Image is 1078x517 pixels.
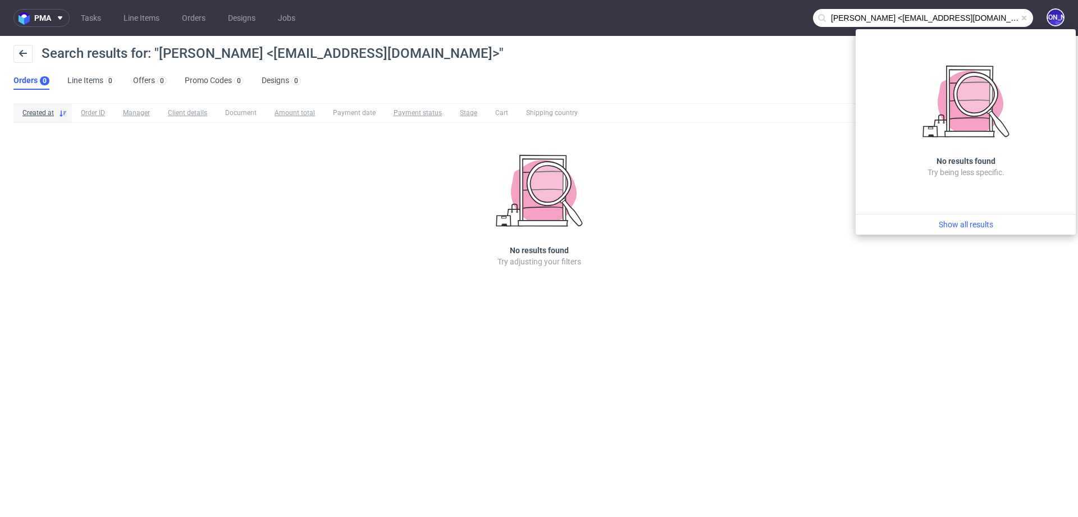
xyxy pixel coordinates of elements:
[117,9,166,27] a: Line Items
[13,72,49,90] a: Orders0
[22,108,54,118] span: Created at
[123,108,150,118] span: Manager
[43,77,47,85] div: 0
[526,108,578,118] span: Shipping country
[175,9,212,27] a: Orders
[108,77,112,85] div: 0
[81,108,105,118] span: Order ID
[168,108,207,118] span: Client details
[271,9,302,27] a: Jobs
[394,108,442,118] span: Payment status
[42,45,504,61] span: Search results for: "[PERSON_NAME] <[EMAIL_ADDRESS][DOMAIN_NAME]>"
[294,77,298,85] div: 0
[1048,10,1063,25] figcaption: [PERSON_NAME]
[185,72,244,90] a: Promo Codes0
[19,12,34,25] img: logo
[860,219,1071,230] a: Show all results
[74,9,108,27] a: Tasks
[262,72,301,90] a: Designs0
[333,108,376,118] span: Payment date
[928,167,1004,178] p: Try being less specific.
[67,72,115,90] a: Line Items0
[497,256,581,267] p: Try adjusting your filters
[225,108,257,118] span: Document
[510,245,569,256] h3: No results found
[133,72,167,90] a: Offers0
[237,77,241,85] div: 0
[495,108,508,118] span: Cart
[275,108,315,118] span: Amount total
[460,108,477,118] span: Stage
[937,155,995,167] h3: No results found
[13,9,70,27] button: pma
[34,14,51,22] span: pma
[160,77,164,85] div: 0
[221,9,262,27] a: Designs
